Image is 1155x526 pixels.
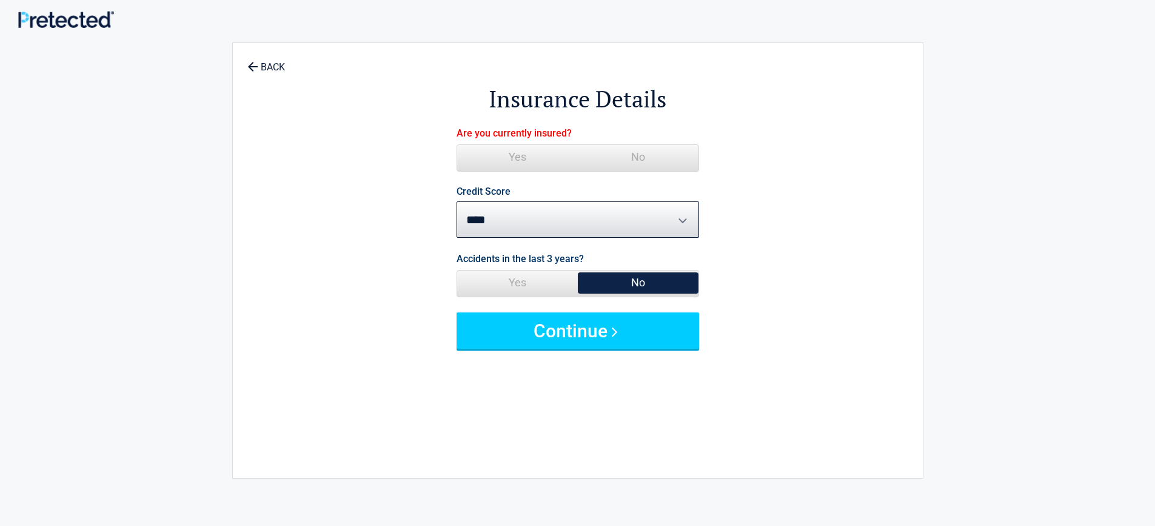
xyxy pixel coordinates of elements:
[245,51,287,72] a: BACK
[457,145,578,169] span: Yes
[457,312,699,349] button: Continue
[578,271,698,295] span: No
[457,271,578,295] span: Yes
[457,187,511,197] label: Credit Score
[457,251,584,267] label: Accidents in the last 3 years?
[457,125,572,141] label: Are you currently insured?
[18,11,114,29] img: Main Logo
[578,145,698,169] span: No
[300,84,856,115] h2: Insurance Details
